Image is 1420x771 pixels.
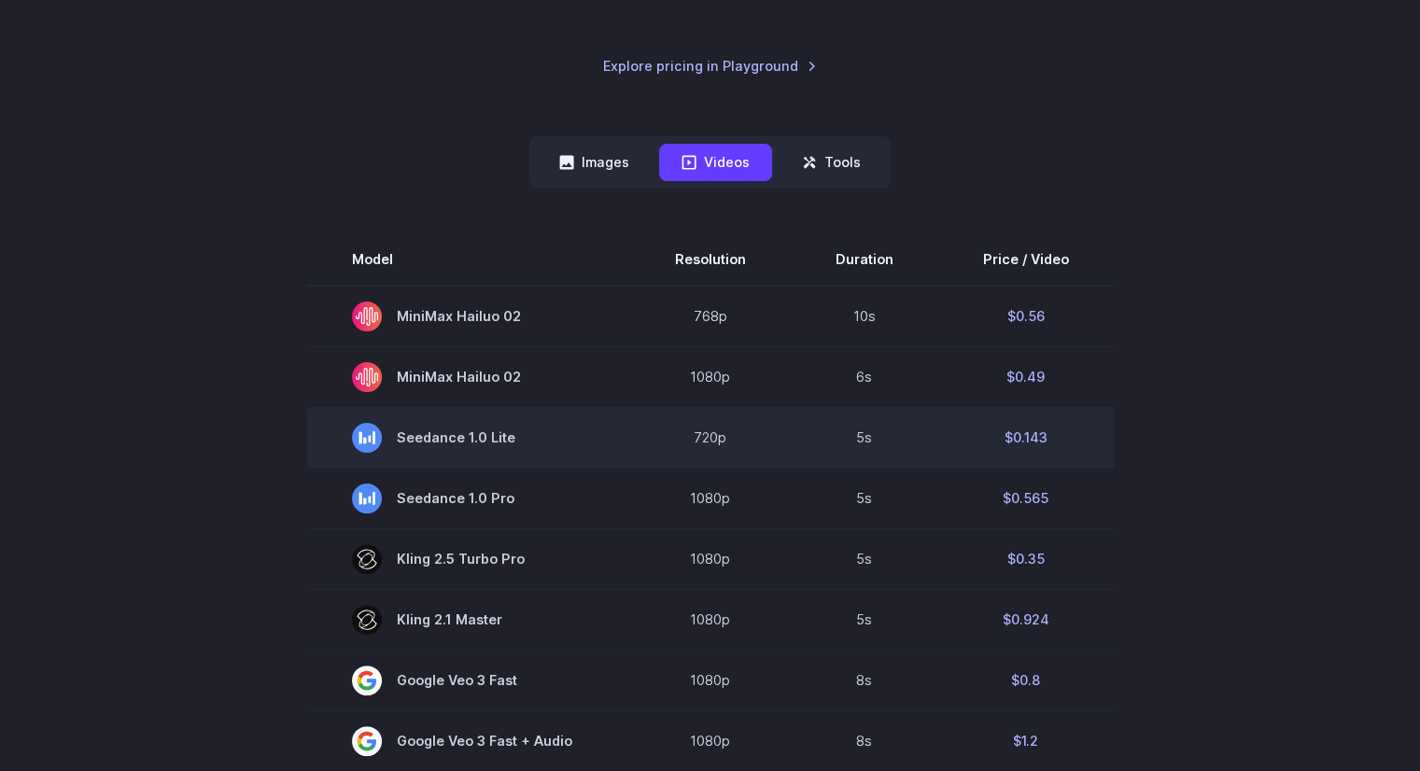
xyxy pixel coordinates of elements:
td: 720p [630,407,791,468]
a: Explore pricing in Playground [603,55,817,77]
td: 1080p [630,650,791,710]
td: 10s [791,286,938,347]
td: 1080p [630,589,791,650]
td: 5s [791,407,938,468]
td: 1080p [630,468,791,528]
button: Images [537,144,652,180]
td: 1080p [630,528,791,589]
td: 8s [791,710,938,771]
td: $0.35 [938,528,1114,589]
span: Google Veo 3 Fast [352,666,585,695]
td: $0.143 [938,407,1114,468]
th: Resolution [630,233,791,286]
span: Kling 2.5 Turbo Pro [352,544,585,574]
td: $0.49 [938,346,1114,407]
span: Kling 2.1 Master [352,605,585,635]
th: Duration [791,233,938,286]
td: 5s [791,589,938,650]
td: $1.2 [938,710,1114,771]
td: $0.924 [938,589,1114,650]
td: 6s [791,346,938,407]
button: Videos [659,144,772,180]
span: Seedance 1.0 Lite [352,423,585,453]
th: Price / Video [938,233,1114,286]
td: $0.56 [938,286,1114,347]
td: $0.565 [938,468,1114,528]
td: 1080p [630,346,791,407]
span: Seedance 1.0 Pro [352,484,585,513]
th: Model [307,233,630,286]
td: 768p [630,286,791,347]
td: 5s [791,468,938,528]
span: Google Veo 3 Fast + Audio [352,726,585,756]
td: 5s [791,528,938,589]
span: MiniMax Hailuo 02 [352,301,585,331]
td: 8s [791,650,938,710]
td: 1080p [630,710,791,771]
td: $0.8 [938,650,1114,710]
span: MiniMax Hailuo 02 [352,362,585,392]
button: Tools [780,144,883,180]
